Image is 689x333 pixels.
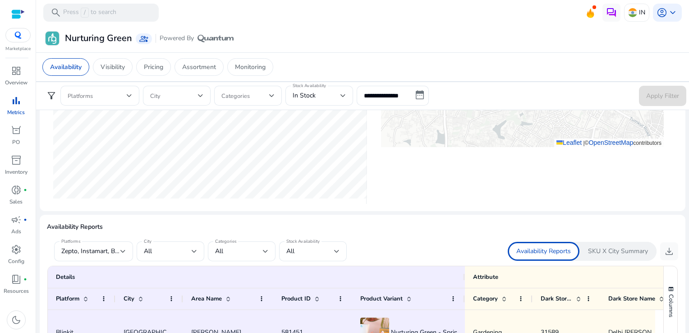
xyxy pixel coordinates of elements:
span: Powered By [160,34,194,43]
p: Metrics [7,108,25,116]
p: Availability [50,62,82,72]
p: PO [12,138,20,146]
span: filter_alt [46,90,57,101]
span: Columns [667,294,675,317]
mat-label: Stock Availability [293,83,326,89]
button: download [660,242,678,260]
span: All [286,247,294,255]
span: Product Variant [360,295,403,303]
span: / [81,8,89,18]
span: Dark Store Name [608,295,655,303]
p: Inventory [5,168,28,176]
p: Assortment [182,62,216,72]
p: Visibility [101,62,125,72]
span: Category [473,295,498,303]
mat-label: Stock Availability [286,238,320,245]
p: IN [639,5,645,20]
mat-label: City [144,238,152,245]
span: account_circle [657,7,667,18]
span: Area Name [191,295,222,303]
span: fiber_manual_record [23,188,27,192]
span: City [124,295,134,303]
span: inventory_2 [11,155,22,166]
span: In Stock [293,91,316,100]
p: Sales [9,198,23,206]
a: Leaflet [556,139,582,146]
span: Product ID [281,295,311,303]
p: Overview [5,79,28,87]
span: settings [11,244,22,255]
p: Config [8,257,24,265]
span: dark_mode [11,314,22,325]
span: orders [11,125,22,136]
span: group_add [139,34,148,43]
p: Availability Reports [516,247,571,256]
span: Platform [56,295,79,303]
span: Attribute [473,273,498,281]
span: search [51,7,61,18]
span: campaign [11,214,22,225]
p: Ads [11,227,21,236]
p: Press to search [63,8,116,18]
span: dashboard [11,65,22,76]
span: Zepto, Instamart, Blinkit [61,247,129,255]
span: donut_small [11,185,22,195]
a: OpenStreetMap [588,139,633,146]
p: Pricing [144,62,163,72]
mat-label: Categories [215,238,236,245]
img: Nurturing Green [46,32,59,45]
p: SKU X City Summary [588,247,648,256]
span: | [583,140,584,146]
a: group_add [136,33,152,44]
img: in.svg [628,8,637,17]
p: Marketplace [5,46,31,52]
span: keyboard_arrow_down [667,7,678,18]
img: QC-logo.svg [10,32,26,39]
mat-label: Platforms [61,238,80,245]
span: All [215,247,223,255]
span: fiber_manual_record [23,277,27,281]
span: Details [56,273,75,281]
span: All [144,247,152,255]
span: Dark Store ID [541,295,572,303]
span: bar_chart [11,95,22,106]
p: Availability Reports [47,222,678,231]
div: © contributors [554,139,664,148]
span: book_4 [11,274,22,285]
h3: Nurturing Green [65,33,132,44]
span: fiber_manual_record [23,218,27,222]
p: Monitoring [235,62,266,72]
p: Resources [4,287,29,295]
span: download [664,246,675,257]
